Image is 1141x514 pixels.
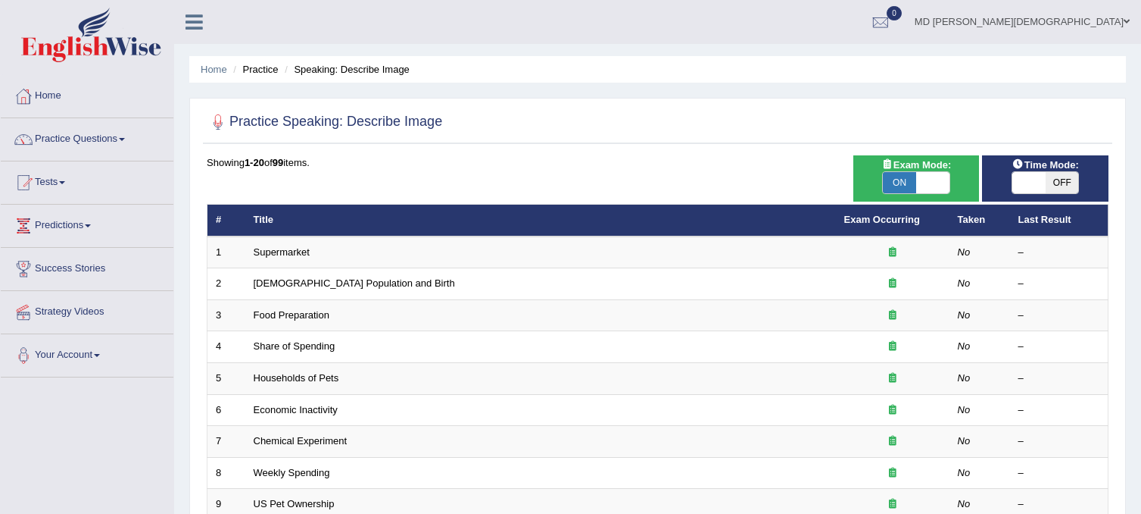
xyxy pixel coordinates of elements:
[207,394,245,426] td: 6
[273,157,283,168] b: 99
[1,291,173,329] a: Strategy Videos
[844,246,941,260] div: Exam occurring question
[229,62,278,77] li: Practice
[1,75,173,113] a: Home
[1018,246,1100,260] div: –
[887,6,902,20] span: 0
[254,309,329,321] a: Food Preparation
[1006,157,1085,173] span: Time Mode:
[254,372,339,384] a: Households of Pets
[949,205,1010,237] th: Taken
[958,340,971,352] em: No
[201,64,227,75] a: Home
[207,331,245,363] td: 4
[254,340,335,352] a: Share of Spending
[207,111,442,133] h2: Practice Speaking: Describe Image
[1010,205,1108,237] th: Last Result
[207,299,245,331] td: 3
[1,161,173,199] a: Tests
[844,434,941,449] div: Exam occurring question
[254,277,455,289] a: [DEMOGRAPHIC_DATA] Population and Birth
[1018,466,1100,481] div: –
[844,466,941,481] div: Exam occurring question
[1018,434,1100,449] div: –
[875,157,957,173] span: Exam Mode:
[844,497,941,512] div: Exam occurring question
[207,205,245,237] th: #
[1,118,173,156] a: Practice Questions
[958,435,971,447] em: No
[958,246,971,258] em: No
[958,372,971,384] em: No
[254,246,310,258] a: Supermarket
[958,498,971,509] em: No
[1,334,173,372] a: Your Account
[958,277,971,289] em: No
[844,277,941,291] div: Exam occurring question
[207,363,245,395] td: 5
[254,404,338,415] a: Economic Inactivity
[207,457,245,489] td: 8
[844,403,941,418] div: Exam occurring question
[254,435,348,447] a: Chemical Experiment
[958,467,971,478] em: No
[1,205,173,243] a: Predictions
[207,426,245,458] td: 7
[1046,172,1079,193] span: OFF
[1018,403,1100,418] div: –
[883,172,916,193] span: ON
[958,404,971,415] em: No
[1018,309,1100,323] div: –
[1,248,173,286] a: Success Stories
[958,309,971,321] em: No
[245,205,836,237] th: Title
[1018,497,1100,512] div: –
[207,268,245,300] td: 2
[1018,277,1100,291] div: –
[844,309,941,323] div: Exam occurring question
[207,155,1108,170] div: Showing of items.
[844,371,941,386] div: Exam occurring question
[1018,371,1100,386] div: –
[254,467,330,478] a: Weekly Spending
[844,340,941,354] div: Exam occurring question
[254,498,335,509] a: US Pet Ownership
[1018,340,1100,354] div: –
[853,155,980,202] div: Show exams occurring in exams
[281,62,410,77] li: Speaking: Describe Image
[245,157,264,168] b: 1-20
[844,214,920,225] a: Exam Occurring
[207,237,245,268] td: 1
